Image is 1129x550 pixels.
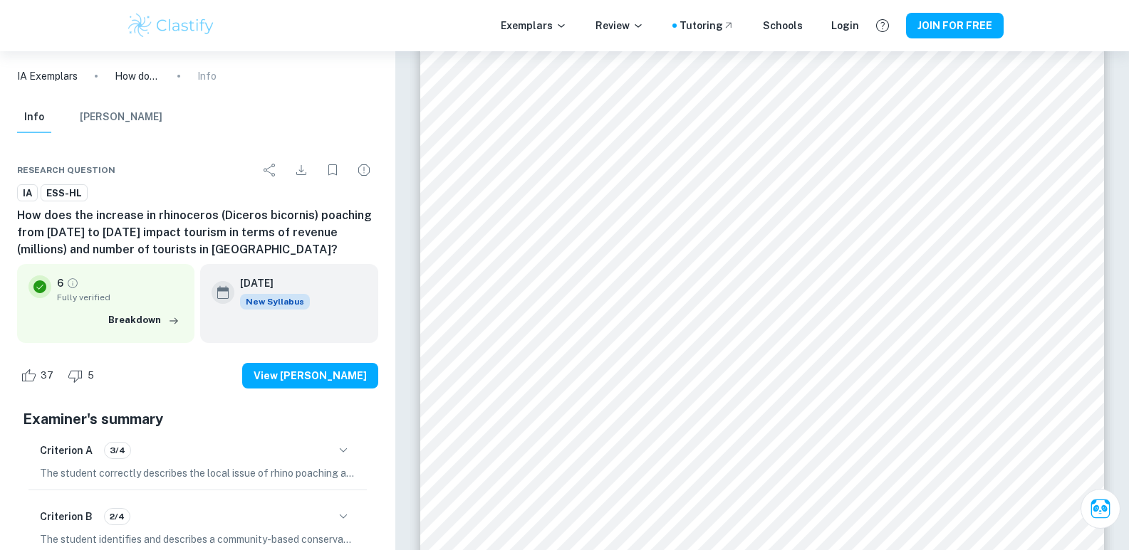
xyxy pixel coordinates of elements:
[105,444,130,457] span: 3/4
[870,14,895,38] button: Help and Feedback
[906,13,1004,38] button: JOIN FOR FREE
[680,18,734,33] a: Tutoring
[126,11,217,40] img: Clastify logo
[105,510,130,523] span: 2/4
[17,184,38,202] a: IA
[595,18,644,33] p: Review
[17,68,78,84] a: IA Exemplars
[105,310,183,331] button: Breakdown
[17,364,61,387] div: Like
[1081,489,1120,529] button: Ask Clai
[23,408,373,430] h5: Examiner's summary
[240,294,310,310] span: New Syllabus
[831,18,859,33] a: Login
[80,369,102,383] span: 5
[17,207,378,258] h6: How does the increase in rhinoceros (Diceros bicornis) poaching from [DATE] to [DATE] impact tour...
[57,291,183,304] span: Fully verified
[40,443,93,458] h6: Criterion A
[41,184,88,202] a: ESS-HL
[115,68,160,84] p: How does the increase in rhinoceros (Diceros bicornis) poaching from [DATE] to [DATE] impact tour...
[197,68,217,84] p: Info
[256,156,284,184] div: Share
[17,102,51,133] button: Info
[287,156,316,184] div: Download
[40,532,355,547] p: The student identifies and describes a community-based conservation strategy aimed at addressing ...
[57,275,63,291] p: 6
[40,509,93,524] h6: Criterion B
[501,18,567,33] p: Exemplars
[80,102,162,133] button: [PERSON_NAME]
[41,186,87,201] span: ESS-HL
[17,164,115,176] span: Research question
[18,186,37,201] span: IA
[64,364,102,387] div: Dislike
[318,156,347,184] div: Bookmark
[763,18,803,33] a: Schools
[350,156,378,184] div: Report issue
[66,277,79,290] a: Grade fully verified
[240,294,310,310] div: Starting from the May 2026 session, the ESS IA requirements have changed. We created this exempla...
[40,465,355,481] p: The student correctly describes the local issue of rhino poaching and its significant impact on t...
[242,363,378,388] button: View [PERSON_NAME]
[240,275,298,291] h6: [DATE]
[33,369,61,383] span: 37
